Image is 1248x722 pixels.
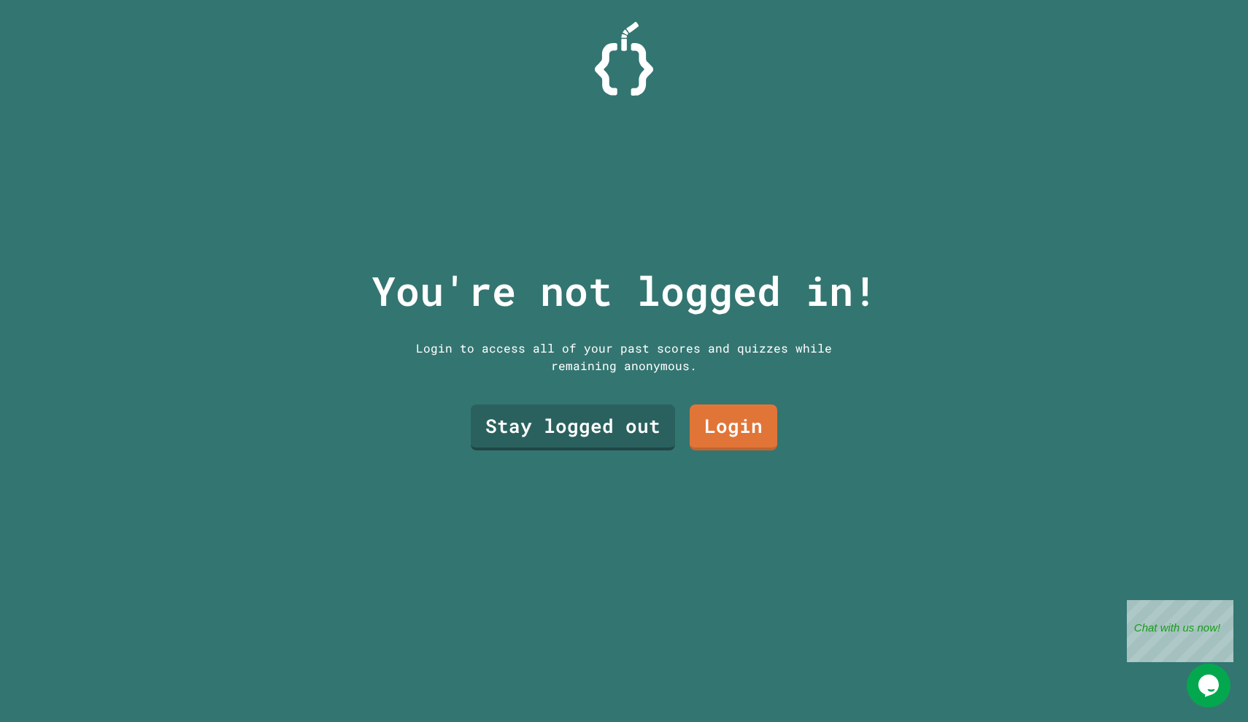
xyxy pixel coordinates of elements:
p: You're not logged in! [371,261,877,321]
iframe: chat widget [1127,600,1233,662]
img: Logo.svg [595,22,653,96]
iframe: chat widget [1187,664,1233,707]
div: Login to access all of your past scores and quizzes while remaining anonymous. [405,339,843,375]
a: Login [690,404,777,450]
a: Stay logged out [471,404,675,450]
